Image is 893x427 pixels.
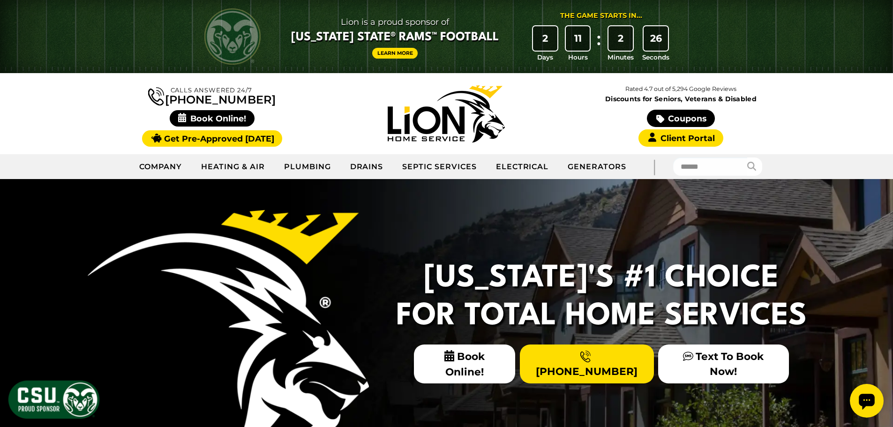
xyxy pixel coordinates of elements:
span: Hours [568,52,588,62]
span: Book Online! [414,345,516,383]
span: Book Online! [170,110,255,127]
a: Generators [558,155,636,179]
img: CSU Rams logo [204,8,261,65]
div: : [594,26,603,62]
a: Client Portal [638,129,723,147]
a: Get Pre-Approved [DATE] [142,130,282,147]
span: [US_STATE] State® Rams™ Football [291,30,499,45]
div: 2 [533,26,557,51]
a: Heating & Air [192,155,274,179]
span: Minutes [608,52,634,62]
div: 2 [608,26,633,51]
p: Rated 4.7 out of 5,294 Google Reviews [563,84,798,94]
div: | [636,154,673,179]
h2: [US_STATE]'s #1 Choice For Total Home Services [390,260,812,335]
a: Drains [341,155,393,179]
a: Learn More [372,48,418,59]
a: Electrical [487,155,559,179]
div: 26 [644,26,668,51]
div: Open chat widget [4,4,38,37]
img: Lion Home Service [388,85,505,142]
img: CSU Sponsor Badge [7,379,101,420]
a: Company [130,155,192,179]
a: Plumbing [275,155,341,179]
a: [PHONE_NUMBER] [520,345,654,383]
div: The Game Starts in... [560,11,642,21]
span: Discounts for Seniors, Veterans & Disabled [566,96,796,102]
a: Coupons [647,110,714,127]
a: Septic Services [393,155,486,179]
span: Lion is a proud sponsor of [291,15,499,30]
span: Days [537,52,553,62]
a: Text To Book Now! [658,345,788,383]
a: [PHONE_NUMBER] [148,85,276,105]
div: 11 [566,26,590,51]
span: Seconds [642,52,669,62]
